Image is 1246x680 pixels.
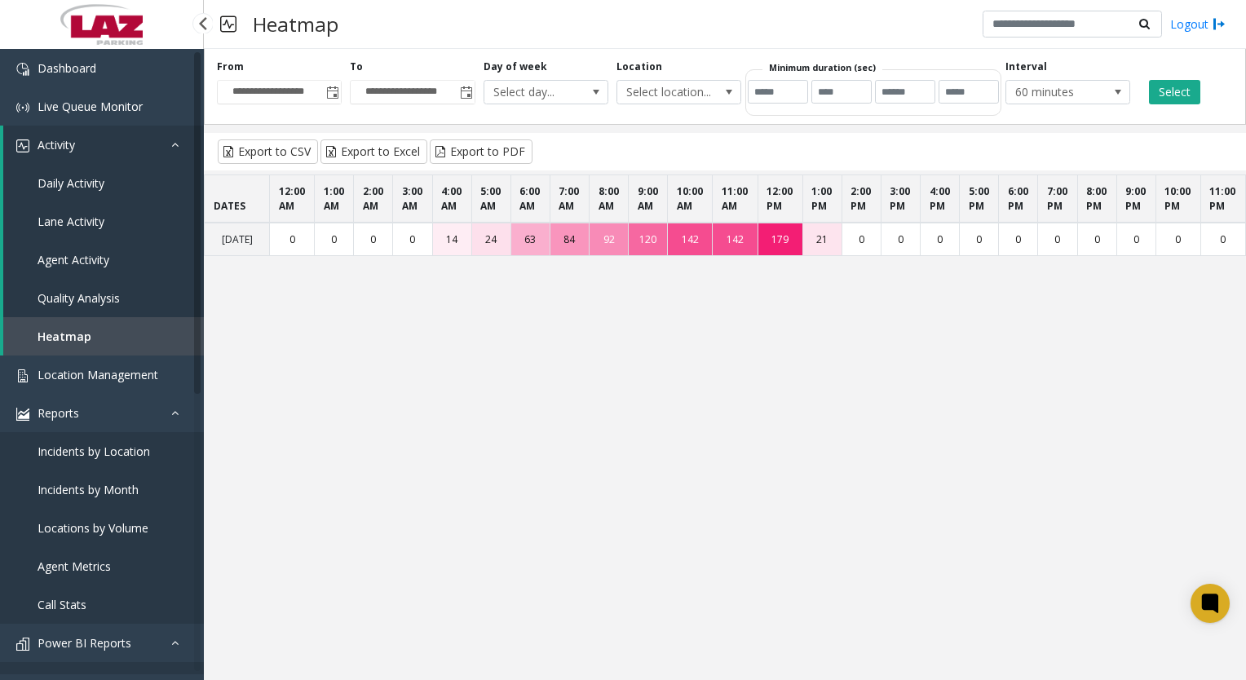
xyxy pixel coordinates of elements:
[1213,15,1226,33] img: logout
[3,202,204,241] a: Lane Activity
[3,279,204,317] a: Quality Analysis
[590,175,629,223] th: 8:00 AM
[769,61,876,74] label: Minimum duration (sec)
[270,223,315,256] td: 0
[320,139,427,164] button: Export to Excel
[38,329,91,344] span: Heatmap
[38,405,79,421] span: Reports
[38,99,143,114] span: Live Queue Monitor
[323,81,341,104] span: Toggle popup
[802,223,842,256] td: 21
[38,60,96,76] span: Dashboard
[38,367,158,382] span: Location Management
[270,175,315,223] th: 12:00 AM
[38,482,139,497] span: Incidents by Month
[1116,175,1155,223] th: 9:00 PM
[802,175,842,223] th: 1:00 PM
[471,223,510,256] td: 24
[1116,223,1155,256] td: 0
[629,175,668,223] th: 9:00 AM
[1038,175,1077,223] th: 7:00 PM
[550,175,589,223] th: 7:00 AM
[921,223,960,256] td: 0
[758,175,802,223] th: 12:00 PM
[713,223,758,256] td: 142
[471,175,510,223] th: 5:00 AM
[38,175,104,191] span: Daily Activity
[16,408,29,421] img: 'icon'
[217,60,244,74] label: From
[921,175,960,223] th: 4:00 PM
[484,60,547,74] label: Day of week
[1149,80,1200,104] button: Select
[457,81,475,104] span: Toggle popup
[16,63,29,76] img: 'icon'
[315,175,354,223] th: 1:00 AM
[713,175,758,223] th: 11:00 AM
[1006,81,1105,104] span: 60 minutes
[484,81,583,104] span: Select day...
[315,223,354,256] td: 0
[38,520,148,536] span: Locations by Volume
[38,290,120,306] span: Quality Analysis
[3,317,204,355] a: Heatmap
[245,4,347,44] h3: Heatmap
[1155,175,1200,223] th: 10:00 PM
[38,252,109,267] span: Agent Activity
[1038,223,1077,256] td: 0
[1200,223,1245,256] td: 0
[205,175,270,223] th: DATES
[510,175,550,223] th: 6:00 AM
[354,175,393,223] th: 2:00 AM
[617,81,716,104] span: Select location...
[960,223,999,256] td: 0
[1077,175,1116,223] th: 8:00 PM
[16,638,29,651] img: 'icon'
[432,175,471,223] th: 4:00 AM
[1155,223,1200,256] td: 0
[999,223,1038,256] td: 0
[881,175,920,223] th: 3:00 PM
[218,139,318,164] button: Export to CSV
[354,223,393,256] td: 0
[616,60,662,74] label: Location
[220,4,236,44] img: pageIcon
[629,223,668,256] td: 120
[38,444,150,459] span: Incidents by Location
[3,241,204,279] a: Agent Activity
[1005,60,1047,74] label: Interval
[758,223,802,256] td: 179
[550,223,589,256] td: 84
[38,137,75,152] span: Activity
[38,597,86,612] span: Call Stats
[38,635,131,651] span: Power BI Reports
[510,223,550,256] td: 63
[16,139,29,152] img: 'icon'
[3,126,204,164] a: Activity
[3,164,204,202] a: Daily Activity
[432,223,471,256] td: 14
[16,369,29,382] img: 'icon'
[430,139,532,164] button: Export to PDF
[668,223,713,256] td: 142
[999,175,1038,223] th: 6:00 PM
[960,175,999,223] th: 5:00 PM
[881,223,920,256] td: 0
[1200,175,1245,223] th: 11:00 PM
[1077,223,1116,256] td: 0
[842,223,881,256] td: 0
[668,175,713,223] th: 10:00 AM
[590,223,629,256] td: 92
[205,223,270,256] td: [DATE]
[350,60,363,74] label: To
[16,101,29,114] img: 'icon'
[38,559,111,574] span: Agent Metrics
[1170,15,1226,33] a: Logout
[393,175,432,223] th: 3:00 AM
[393,223,432,256] td: 0
[38,214,104,229] span: Lane Activity
[842,175,881,223] th: 2:00 PM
